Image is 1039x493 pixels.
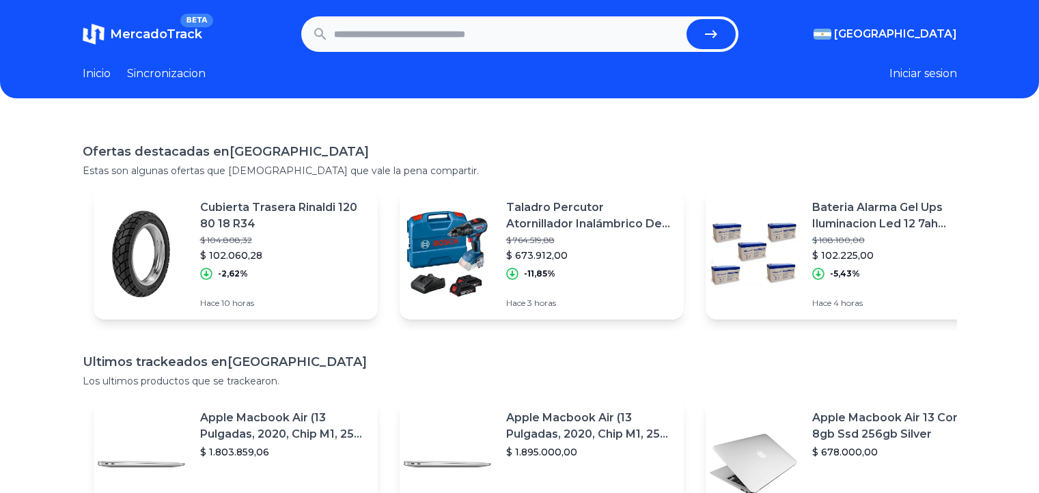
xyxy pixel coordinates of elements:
[200,410,367,442] p: Apple Macbook Air (13 Pulgadas, 2020, Chip M1, 256 Gb De Ssd, 8 Gb De Ram) - Plata
[83,142,957,161] h1: Ofertas destacadas en [GEOGRAPHIC_DATA]
[83,352,957,371] h1: Ultimos trackeados en [GEOGRAPHIC_DATA]
[814,29,831,40] img: Argentina
[812,249,979,262] p: $ 102.225,00
[400,206,495,302] img: Featured image
[812,298,979,309] p: Hace 4 horas
[812,410,979,442] p: Apple Macbook Air 13 Core I5 8gb Ssd 256gb Silver
[83,23,105,45] img: MercadoTrack
[814,26,957,42] button: [GEOGRAPHIC_DATA]
[506,410,673,442] p: Apple Macbook Air (13 Pulgadas, 2020, Chip M1, 256 Gb De Ssd, 8 Gb De Ram) - Plata
[180,14,212,27] span: BETA
[83,164,957,178] p: Estas son algunas ofertas que [DEMOGRAPHIC_DATA] que vale la pena compartir.
[524,268,555,279] p: -11,85%
[218,268,248,279] p: -2,62%
[506,199,673,232] p: Taladro Percutor Atornillador Inalámbrico De 13mm Bosch Gsb 18v-50 18v Maletín De Transporte
[127,66,206,82] a: Sincronizacion
[83,66,111,82] a: Inicio
[94,206,189,302] img: Featured image
[889,66,957,82] button: Iniciar sesion
[812,235,979,246] p: $ 108.100,00
[83,23,202,45] a: MercadoTrackBETA
[812,445,979,459] p: $ 678.000,00
[200,235,367,246] p: $ 104.808,32
[834,26,957,42] span: [GEOGRAPHIC_DATA]
[200,249,367,262] p: $ 102.060,28
[506,298,673,309] p: Hace 3 horas
[83,374,957,388] p: Los ultimos productos que se trackearon.
[110,27,202,42] span: MercadoTrack
[506,445,673,459] p: $ 1.895.000,00
[506,249,673,262] p: $ 673.912,00
[830,268,860,279] p: -5,43%
[200,199,367,232] p: Cubierta Trasera Rinaldi 120 80 18 R34
[200,298,367,309] p: Hace 10 horas
[812,199,979,232] p: Bateria Alarma Gel Ups Iluminacion Led 12 7ah Ultracell X 5
[200,445,367,459] p: $ 1.803.859,06
[506,235,673,246] p: $ 764.519,88
[706,188,990,320] a: Featured imageBateria Alarma Gel Ups Iluminacion Led 12 7ah Ultracell X 5$ 108.100,00$ 102.225,00...
[94,188,378,320] a: Featured imageCubierta Trasera Rinaldi 120 80 18 R34$ 104.808,32$ 102.060,28-2,62%Hace 10 horas
[400,188,684,320] a: Featured imageTaladro Percutor Atornillador Inalámbrico De 13mm Bosch Gsb 18v-50 18v Maletín De T...
[706,206,801,302] img: Featured image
